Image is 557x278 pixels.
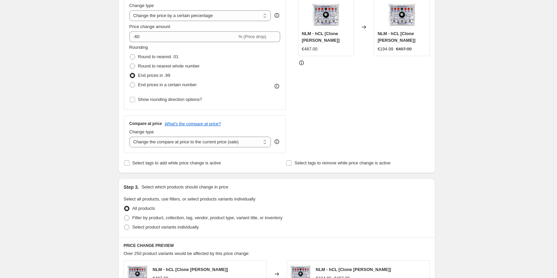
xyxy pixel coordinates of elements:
[129,129,154,134] span: Change type
[302,31,340,43] span: NLM - hCL [Clone [PERSON_NAME]]
[138,82,197,87] span: End prices in a certain number
[302,46,318,52] div: €487.00
[396,46,412,52] strike: €487.00
[129,24,170,29] span: Price change amount
[129,31,237,42] input: -15
[273,12,280,19] div: help
[313,2,339,28] img: hCL_80x.jpg
[124,243,430,248] h6: PRICE CHANGE PREVIEW
[316,267,391,272] span: NLM - hCL [Clone [PERSON_NAME]]
[141,184,228,190] p: Select which products should change in price
[132,215,283,220] span: Filter by product, collection, tag, vendor, product type, variant title, or inventory
[273,138,280,145] div: help
[138,97,202,102] span: Show rounding direction options?
[295,160,391,165] span: Select tags to remove while price change is active
[378,46,393,52] div: €194.99
[132,225,199,230] span: Select product variants individually
[129,3,154,8] span: Change type
[378,31,415,43] span: NLM - hCL [Clone [PERSON_NAME]]
[238,34,266,39] span: % (Price drop)
[138,54,178,59] span: Round to nearest .01
[138,63,200,68] span: Round to nearest whole number
[129,45,148,50] span: Rounding
[138,73,170,78] span: End prices in .99
[165,121,221,126] button: What's the compare at price?
[124,196,255,201] span: Select all products, use filters, or select products variants individually
[153,267,228,272] span: NLM - hCL [Clone [PERSON_NAME]]
[132,206,155,211] span: All products
[132,160,221,165] span: Select tags to add while price change is active
[124,251,250,256] span: Over 250 product variants would be affected by this price change:
[124,184,139,190] h2: Step 3.
[389,2,415,28] img: hCL_80x.jpg
[129,121,162,126] h3: Compare at price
